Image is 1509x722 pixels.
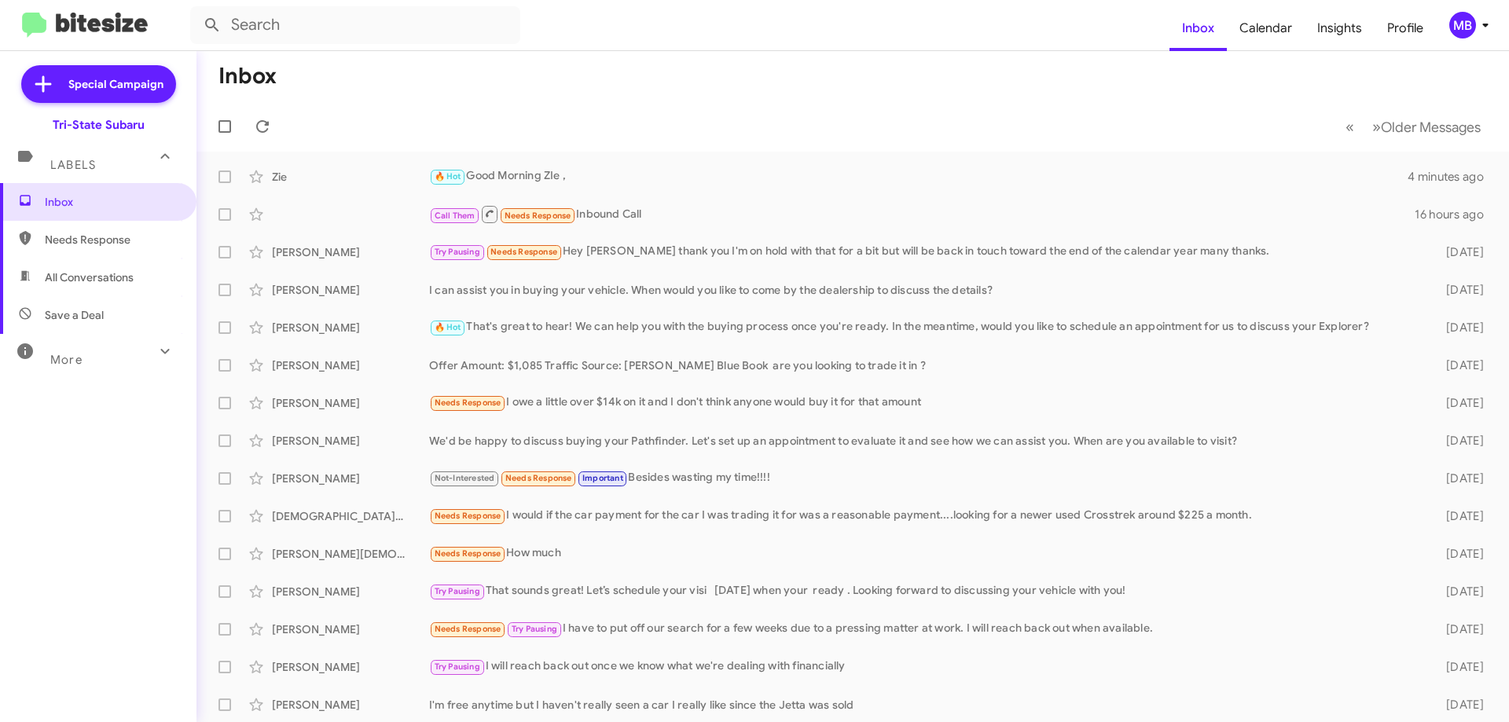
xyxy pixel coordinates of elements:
[272,584,429,599] div: [PERSON_NAME]
[272,395,429,411] div: [PERSON_NAME]
[50,158,96,172] span: Labels
[272,621,429,637] div: [PERSON_NAME]
[429,243,1421,261] div: Hey [PERSON_NAME] thank you I'm on hold with that for a bit but will be back in touch toward the ...
[435,171,461,181] span: 🔥 Hot
[429,469,1421,487] div: Besides wasting my time!!!!
[429,433,1421,449] div: We'd be happy to discuss buying your Pathfinder. Let's set up an appointment to evaluate it and s...
[505,473,572,483] span: Needs Response
[45,307,104,323] span: Save a Deal
[272,471,429,486] div: [PERSON_NAME]
[429,507,1421,525] div: I would if the car payment for the car I was trading it for was a reasonable payment....looking f...
[435,398,501,408] span: Needs Response
[429,582,1421,600] div: That sounds great! Let’s schedule your visi [DATE] when your ready . Looking forward to discussin...
[435,548,501,559] span: Needs Response
[272,697,429,713] div: [PERSON_NAME]
[429,544,1421,563] div: How much
[429,282,1421,298] div: I can assist you in buying your vehicle. When would you like to come by the dealership to discuss...
[429,697,1421,713] div: I'm free anytime but I haven't really seen a car I really like since the Jetta was sold
[435,662,480,672] span: Try Pausing
[1408,169,1496,185] div: 4 minutes ago
[1421,471,1496,486] div: [DATE]
[1169,5,1227,51] a: Inbox
[272,282,429,298] div: [PERSON_NAME]
[429,394,1421,412] div: I owe a little over $14k on it and I don't think anyone would buy it for that amount
[512,624,557,634] span: Try Pausing
[1421,357,1496,373] div: [DATE]
[429,620,1421,638] div: I have to put off our search for a few weeks due to a pressing matter at work. I will reach back ...
[1421,659,1496,675] div: [DATE]
[1381,119,1481,136] span: Older Messages
[490,247,557,257] span: Needs Response
[1375,5,1436,51] a: Profile
[1421,395,1496,411] div: [DATE]
[272,320,429,335] div: [PERSON_NAME]
[1363,111,1490,143] button: Next
[582,473,623,483] span: Important
[1337,111,1490,143] nav: Page navigation example
[1436,12,1492,38] button: MB
[1305,5,1375,51] a: Insights
[1421,546,1496,562] div: [DATE]
[1421,621,1496,637] div: [DATE]
[53,117,145,133] div: Tri-State Subaru
[1421,433,1496,449] div: [DATE]
[45,269,134,285] span: All Conversations
[429,204,1415,224] div: Inbound Call
[435,322,461,332] span: 🔥 Hot
[1421,282,1496,298] div: [DATE]
[435,624,501,634] span: Needs Response
[272,244,429,260] div: [PERSON_NAME]
[190,6,520,44] input: Search
[272,659,429,675] div: [PERSON_NAME]
[1421,697,1496,713] div: [DATE]
[429,658,1421,676] div: I will reach back out once we know what we're dealing with financially
[435,511,501,521] span: Needs Response
[218,64,277,89] h1: Inbox
[1372,117,1381,137] span: »
[50,353,83,367] span: More
[1227,5,1305,51] a: Calendar
[272,508,429,524] div: [DEMOGRAPHIC_DATA][PERSON_NAME]
[1336,111,1364,143] button: Previous
[435,586,480,596] span: Try Pausing
[429,357,1421,373] div: Offer Amount: $1,085 Traffic Source: [PERSON_NAME] Blue Book are you looking to trade it in ?
[1421,320,1496,335] div: [DATE]
[505,211,571,221] span: Needs Response
[435,247,480,257] span: Try Pausing
[1346,117,1354,137] span: «
[1415,207,1496,222] div: 16 hours ago
[45,232,178,247] span: Needs Response
[45,194,178,210] span: Inbox
[1449,12,1476,38] div: MB
[272,169,429,185] div: Zie
[68,76,163,92] span: Special Campaign
[1421,244,1496,260] div: [DATE]
[1421,584,1496,599] div: [DATE]
[435,211,475,221] span: Call Them
[429,318,1421,336] div: That's great to hear! We can help you with the buying process once you're ready. In the meantime,...
[1421,508,1496,524] div: [DATE]
[272,433,429,449] div: [PERSON_NAME]
[429,167,1408,185] div: Good Morning ZIe ,
[272,357,429,373] div: [PERSON_NAME]
[272,546,429,562] div: [PERSON_NAME][DEMOGRAPHIC_DATA]
[21,65,176,103] a: Special Campaign
[435,473,495,483] span: Not-Interested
